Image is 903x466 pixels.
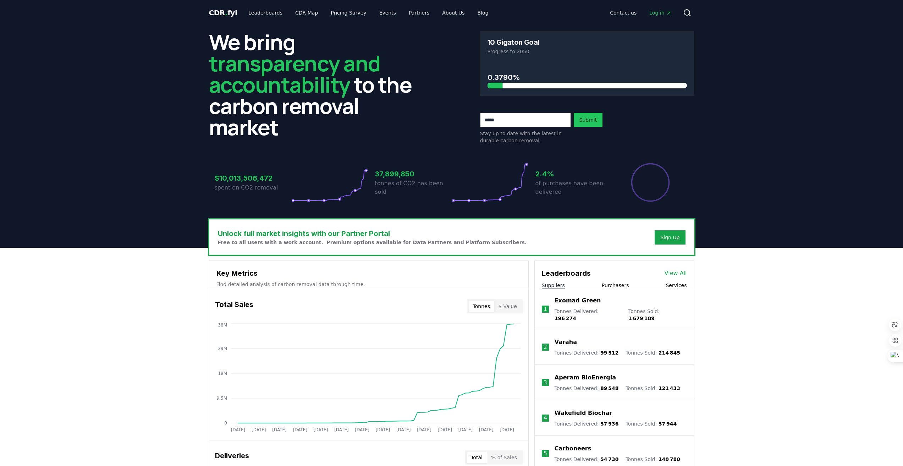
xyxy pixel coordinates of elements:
button: % of Sales [487,452,521,463]
nav: Main [604,6,677,19]
a: Leaderboards [243,6,288,19]
h2: We bring to the carbon removal market [209,31,423,138]
h3: 2.4% [535,169,612,179]
button: Submit [574,113,603,127]
button: Total [467,452,487,463]
span: CDR fyi [209,9,237,17]
a: CDR.fyi [209,8,237,18]
span: transparency and accountability [209,49,380,99]
span: 54 730 [600,456,619,462]
p: tonnes of CO2 has been sold [375,179,452,196]
tspan: [DATE] [417,427,431,432]
span: 196 274 [555,316,576,321]
a: About Us [436,6,470,19]
tspan: [DATE] [458,427,473,432]
p: 2 [544,343,547,351]
button: Sign Up [655,230,685,245]
p: of purchases have been delivered [535,179,612,196]
div: Percentage of sales delivered [631,163,670,202]
span: 89 548 [600,385,619,391]
tspan: [DATE] [437,427,452,432]
p: Free to all users with a work account. Premium options available for Data Partners and Platform S... [218,239,527,246]
h3: $10,013,506,472 [215,173,291,183]
p: Tonnes Sold : [626,456,680,463]
span: 57 944 [659,421,677,427]
a: View All [665,269,687,278]
button: $ Value [494,301,521,312]
p: Stay up to date with the latest in durable carbon removal. [480,130,571,144]
a: Varaha [555,338,577,346]
a: Wakefield Biochar [555,409,612,417]
p: spent on CO2 removal [215,183,291,192]
tspan: 38M [218,323,227,328]
p: 3 [544,378,547,387]
p: Tonnes Delivered : [555,420,619,427]
tspan: 9.5M [216,396,227,401]
tspan: [DATE] [251,427,266,432]
button: Suppliers [542,282,565,289]
a: Contact us [604,6,642,19]
span: 99 512 [600,350,619,356]
a: Partners [403,6,435,19]
tspan: 0 [224,421,227,426]
p: Find detailed analysis of carbon removal data through time. [216,281,521,288]
tspan: [DATE] [355,427,369,432]
span: 140 780 [659,456,680,462]
p: 5 [544,449,547,458]
h3: Leaderboards [542,268,591,279]
a: Carboneers [555,444,591,453]
p: Tonnes Sold : [626,385,680,392]
h3: Key Metrics [216,268,521,279]
span: 1 679 189 [628,316,655,321]
p: Tonnes Sold : [626,420,677,427]
h3: 10 Gigaton Goal [488,39,539,46]
button: Purchasers [602,282,629,289]
tspan: [DATE] [334,427,349,432]
p: Tonnes Delivered : [555,456,619,463]
h3: Total Sales [215,299,253,313]
span: 121 433 [659,385,680,391]
a: Events [374,6,402,19]
p: 4 [544,414,547,422]
h3: Deliveries [215,450,249,465]
tspan: [DATE] [375,427,390,432]
button: Tonnes [469,301,494,312]
span: Log in [649,9,671,16]
tspan: 29M [218,346,227,351]
p: Tonnes Sold : [628,308,687,322]
a: CDR Map [290,6,324,19]
span: 57 936 [600,421,619,427]
tspan: [DATE] [396,427,411,432]
tspan: [DATE] [293,427,307,432]
button: Services [666,282,687,289]
p: Progress to 2050 [488,48,687,55]
a: Log in [644,6,677,19]
tspan: [DATE] [272,427,287,432]
a: Blog [472,6,494,19]
h3: 37,899,850 [375,169,452,179]
nav: Main [243,6,494,19]
p: Tonnes Delivered : [555,349,619,356]
tspan: [DATE] [479,427,494,432]
p: Tonnes Delivered : [555,308,621,322]
span: 214 845 [659,350,680,356]
p: Tonnes Sold : [626,349,680,356]
a: Aperam BioEnergia [555,373,616,382]
a: Pricing Survey [325,6,372,19]
tspan: 19M [218,371,227,376]
a: Exomad Green [555,296,601,305]
h3: 0.3790% [488,72,687,83]
tspan: [DATE] [313,427,328,432]
a: Sign Up [660,234,679,241]
tspan: [DATE] [231,427,245,432]
h3: Unlock full market insights with our Partner Portal [218,228,527,239]
span: . [225,9,227,17]
p: 1 [544,305,547,313]
p: Tonnes Delivered : [555,385,619,392]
